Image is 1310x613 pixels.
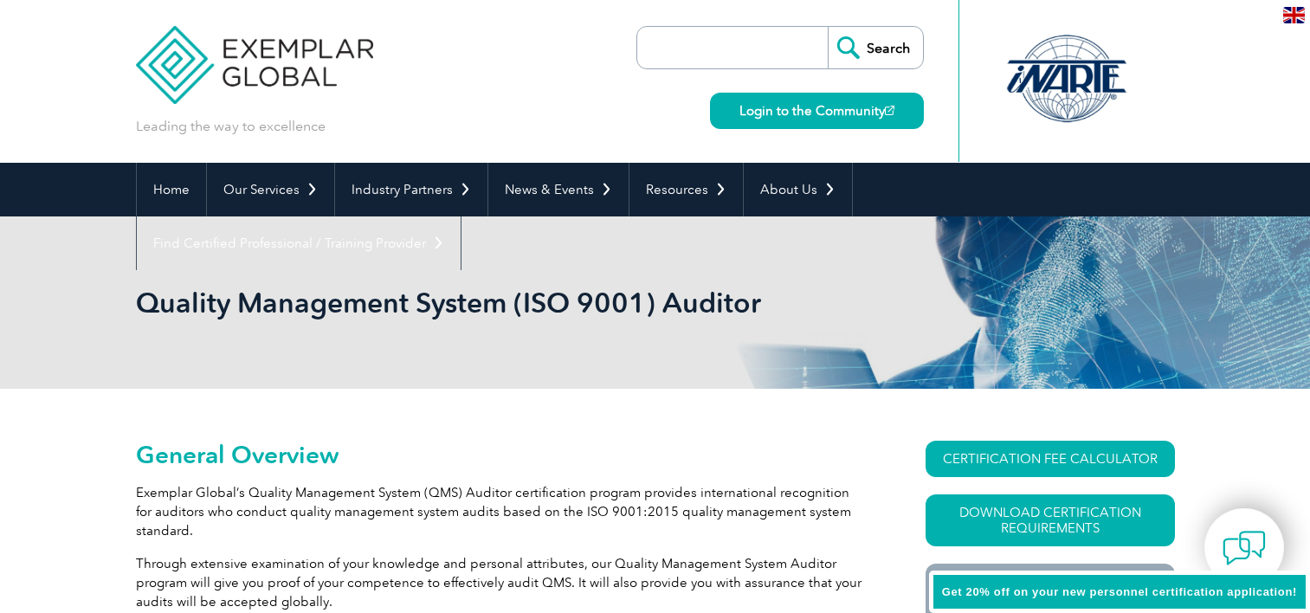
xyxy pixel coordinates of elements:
p: Through extensive examination of your knowledge and personal attributes, our Quality Management S... [136,554,863,611]
h1: Quality Management System (ISO 9001) Auditor [136,286,801,319]
a: CERTIFICATION FEE CALCULATOR [926,441,1175,477]
a: Our Services [207,163,334,216]
a: Find Certified Professional / Training Provider [137,216,461,270]
a: Home [137,163,206,216]
input: Search [828,27,923,68]
a: Industry Partners [335,163,487,216]
a: News & Events [488,163,629,216]
img: en [1283,7,1305,23]
a: Download Certification Requirements [926,494,1175,546]
span: Get 20% off on your new personnel certification application! [942,585,1297,598]
h2: General Overview [136,441,863,468]
a: About Us [744,163,852,216]
img: open_square.png [885,106,894,115]
a: Login to the Community [710,93,924,129]
img: contact-chat.png [1223,526,1266,570]
p: Leading the way to excellence [136,117,326,136]
p: Exemplar Global’s Quality Management System (QMS) Auditor certification program provides internat... [136,483,863,540]
a: Resources [629,163,743,216]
